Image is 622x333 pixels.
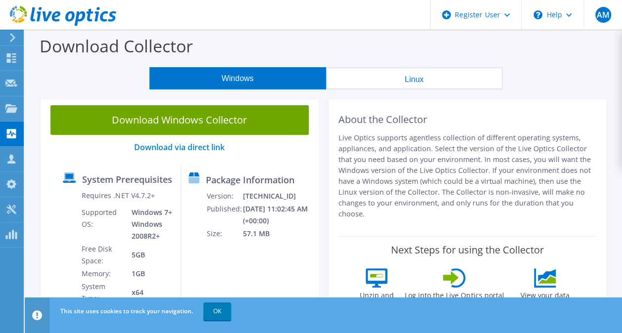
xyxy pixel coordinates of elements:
td: [DATE] 11:02:45 AM (+00:00) [242,203,314,227]
td: Published: [206,203,242,227]
td: x64 [124,280,173,305]
a: Download via direct link [134,142,225,153]
p: Live Optics supports agentless collection of different operating systems, appliances, and applica... [338,132,597,219]
h2: About the Collector [338,114,597,125]
label: Requires .NET V4.7.2+ [82,191,154,201]
svg: \n [533,10,542,19]
td: Free Disk Space: [81,243,124,267]
button: Linux [326,67,503,89]
label: Package Information [206,175,294,185]
label: Log into the Live Optics portal and view your project [404,288,504,310]
button: Windows [149,67,326,89]
td: 57.1 MB [242,227,314,240]
td: Version: [206,190,242,203]
a: OK [203,302,231,320]
label: View your data within the project [509,288,580,310]
td: 1GB [124,267,173,280]
label: System Prerequisites [82,174,172,184]
td: Memory: [81,267,124,280]
label: Next Steps for using the Collector [391,244,544,256]
span: This site uses cookies to track your navigation. [60,307,193,315]
td: System Type: [81,280,124,305]
td: Size: [206,227,242,240]
a: Download Windows Collector [50,105,309,135]
td: 5GB [124,243,173,267]
label: Download Collector [40,35,193,57]
td: Supported OS: [81,206,124,243]
td: Windows 7+ Windows 2008R2+ [124,206,173,243]
td: [TECHNICAL_ID] [242,190,314,203]
span: AM [595,7,611,23]
label: Unzip and run the .exe [354,288,399,310]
